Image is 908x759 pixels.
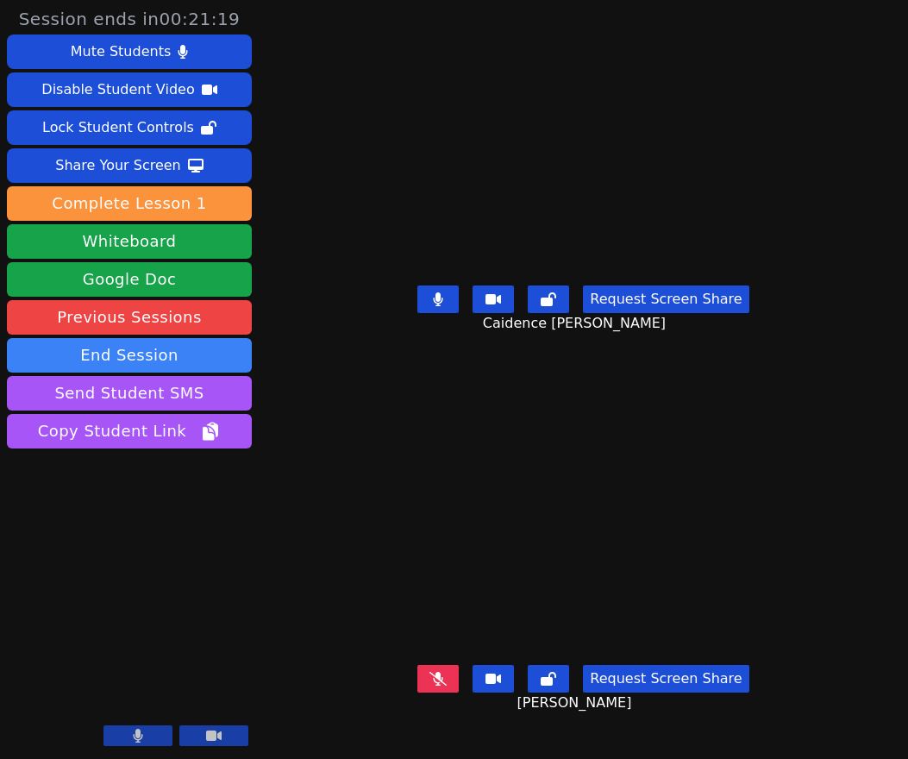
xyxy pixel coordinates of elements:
[7,224,252,259] button: Whiteboard
[583,285,748,313] button: Request Screen Share
[41,76,194,103] div: Disable Student Video
[7,110,252,145] button: Lock Student Controls
[583,665,748,693] button: Request Screen Share
[7,414,252,448] button: Copy Student Link
[19,7,241,31] span: Session ends in
[7,148,252,183] button: Share Your Screen
[160,9,241,29] time: 00:21:19
[483,313,670,334] span: Caidence [PERSON_NAME]
[7,338,252,373] button: End Session
[7,376,252,411] button: Send Student SMS
[7,34,252,69] button: Mute Students
[55,152,181,179] div: Share Your Screen
[7,300,252,335] a: Previous Sessions
[7,72,252,107] button: Disable Student Video
[71,38,171,66] div: Mute Students
[7,186,252,221] button: Complete Lesson 1
[38,419,221,443] span: Copy Student Link
[7,262,252,297] a: Google Doc
[517,693,636,713] span: [PERSON_NAME]
[42,114,194,141] div: Lock Student Controls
